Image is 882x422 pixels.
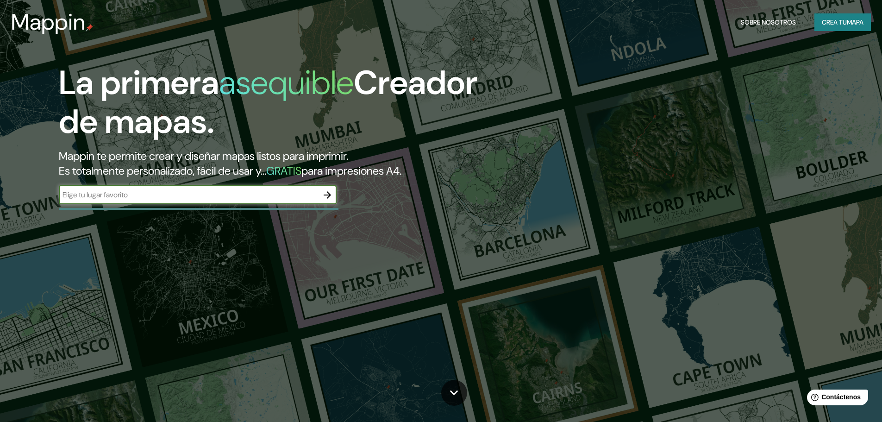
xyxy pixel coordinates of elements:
[59,164,266,178] font: Es totalmente personalizado, fácil de usar y...
[59,61,219,104] font: La primera
[800,386,872,412] iframe: Lanzador de widgets de ayuda
[814,13,871,31] button: Crea tumapa
[266,164,301,178] font: GRATIS
[11,7,86,37] font: Mappin
[741,18,796,26] font: Sobre nosotros
[219,61,354,104] font: asequible
[301,164,401,178] font: para impresiones A4.
[822,18,847,26] font: Crea tu
[86,24,93,31] img: pin de mapeo
[59,149,348,163] font: Mappin te permite crear y diseñar mapas listos para imprimir.
[847,18,863,26] font: mapa
[59,189,318,200] input: Elige tu lugar favorito
[737,13,800,31] button: Sobre nosotros
[59,61,477,143] font: Creador de mapas.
